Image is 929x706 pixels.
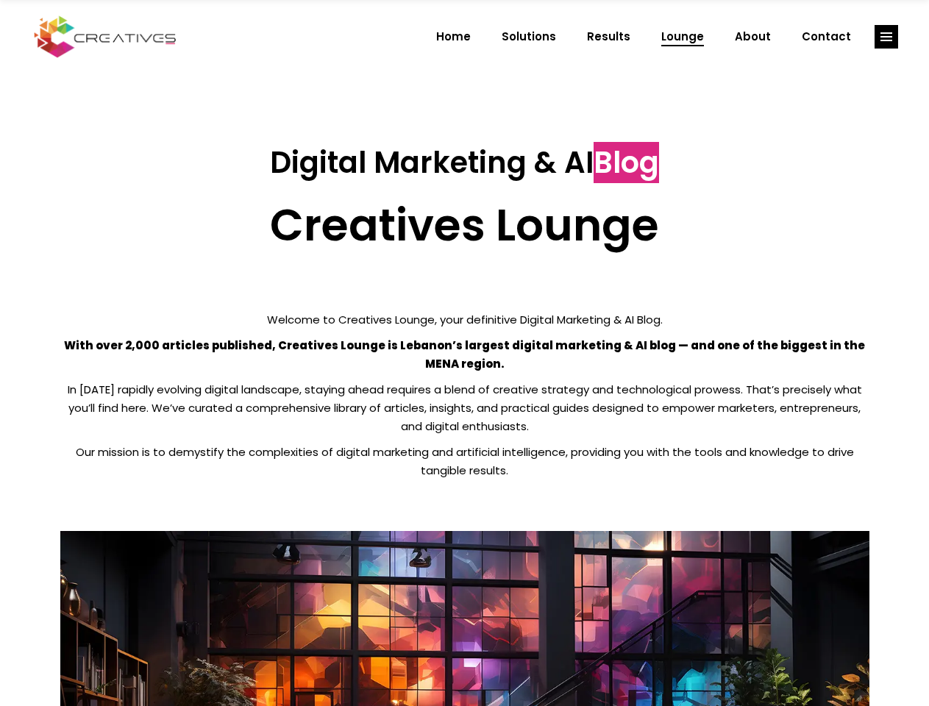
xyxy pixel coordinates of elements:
img: Creatives [31,14,179,60]
strong: With over 2,000 articles published, Creatives Lounge is Lebanon’s largest digital marketing & AI ... [64,338,865,371]
span: Home [436,18,471,56]
a: About [719,18,786,56]
a: Lounge [646,18,719,56]
p: Welcome to Creatives Lounge, your definitive Digital Marketing & AI Blog. [60,310,869,329]
a: link [875,25,898,49]
a: Solutions [486,18,572,56]
h2: Creatives Lounge [60,199,869,252]
span: About [735,18,771,56]
span: Solutions [502,18,556,56]
span: Lounge [661,18,704,56]
a: Results [572,18,646,56]
h3: Digital Marketing & AI [60,145,869,180]
span: Results [587,18,630,56]
p: In [DATE] rapidly evolving digital landscape, staying ahead requires a blend of creative strategy... [60,380,869,435]
span: Contact [802,18,851,56]
span: Blog [594,142,659,183]
p: Our mission is to demystify the complexities of digital marketing and artificial intelligence, pr... [60,443,869,479]
a: Contact [786,18,866,56]
a: Home [421,18,486,56]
